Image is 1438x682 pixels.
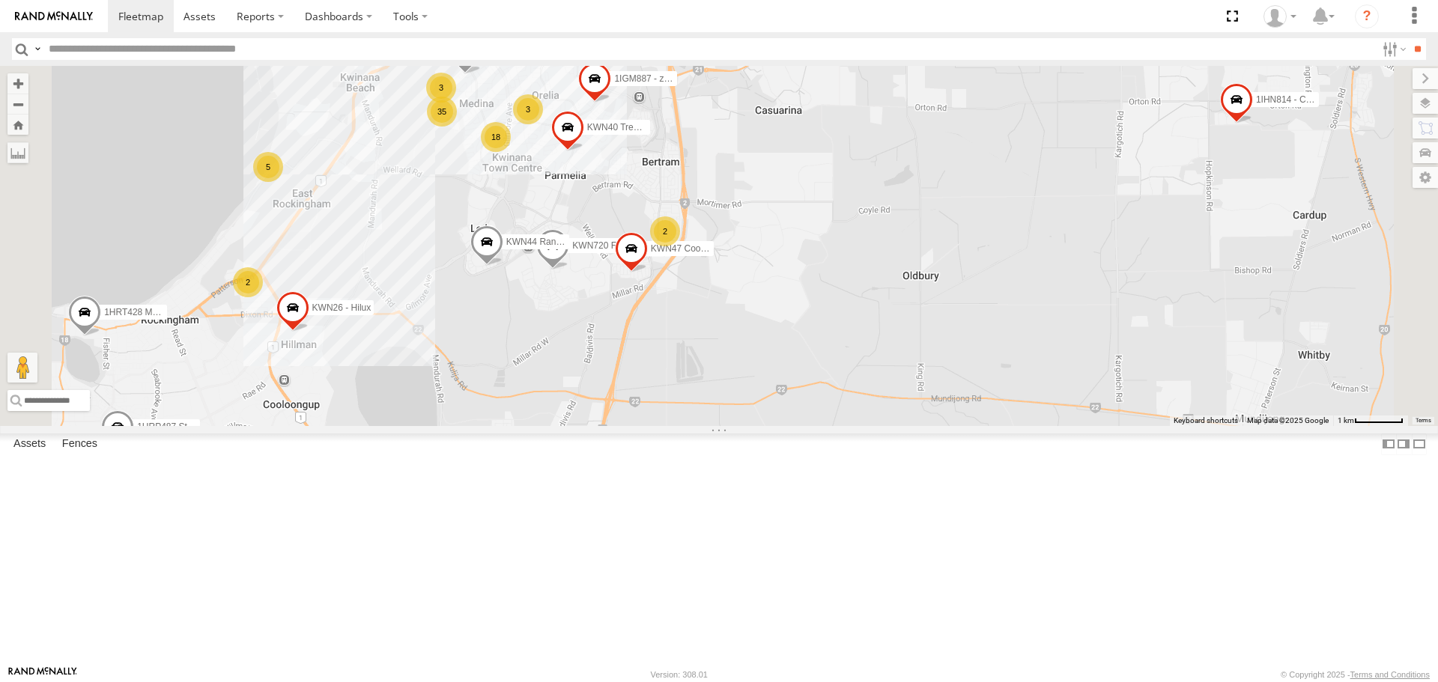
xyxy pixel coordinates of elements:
[1377,38,1409,60] label: Search Filter Options
[572,241,663,252] span: KWN720 Facility Maint
[651,670,708,679] div: Version: 308.01
[1256,95,1381,106] span: 1IHN814 - Coordinator Building
[1381,433,1396,455] label: Dock Summary Table to the Left
[506,237,574,247] span: KWN44 Rangers
[1281,670,1430,679] div: © Copyright 2025 -
[1396,433,1411,455] label: Dock Summary Table to the Right
[1355,4,1379,28] i: ?
[137,422,228,433] span: 1HRP487 Stat Planner
[7,115,28,135] button: Zoom Home
[233,267,263,297] div: 2
[513,94,543,124] div: 3
[427,97,457,127] div: 35
[7,353,37,383] button: Drag Pegman onto the map to open Street View
[7,94,28,115] button: Zoom out
[426,73,456,103] div: 3
[1247,416,1329,424] span: Map data ©2025 Google
[650,216,680,246] div: 2
[253,152,283,182] div: 5
[312,303,371,314] span: KWN26 - Hilux
[614,74,757,85] span: 1IGM887 - zone Youth Engagement
[1338,416,1354,424] span: 1 km
[1416,417,1431,423] a: Terms (opens in new tab)
[15,11,93,22] img: rand-logo.svg
[1413,167,1438,188] label: Map Settings
[7,142,28,163] label: Measure
[6,434,53,455] label: Assets
[8,667,77,682] a: Visit our Website
[1333,415,1408,426] button: Map Scale: 1 km per 62 pixels
[651,244,726,255] span: KWN47 Coor. Infra
[31,38,43,60] label: Search Query
[104,308,191,318] span: 1HRT428 Manager IT
[1350,670,1430,679] a: Terms and Conditions
[1258,5,1302,28] div: Andrew Fisher
[7,73,28,94] button: Zoom in
[1174,415,1238,426] button: Keyboard shortcuts
[587,122,667,133] span: KWN40 Tree Officer
[55,434,105,455] label: Fences
[481,122,511,152] div: 18
[1412,433,1427,455] label: Hide Summary Table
